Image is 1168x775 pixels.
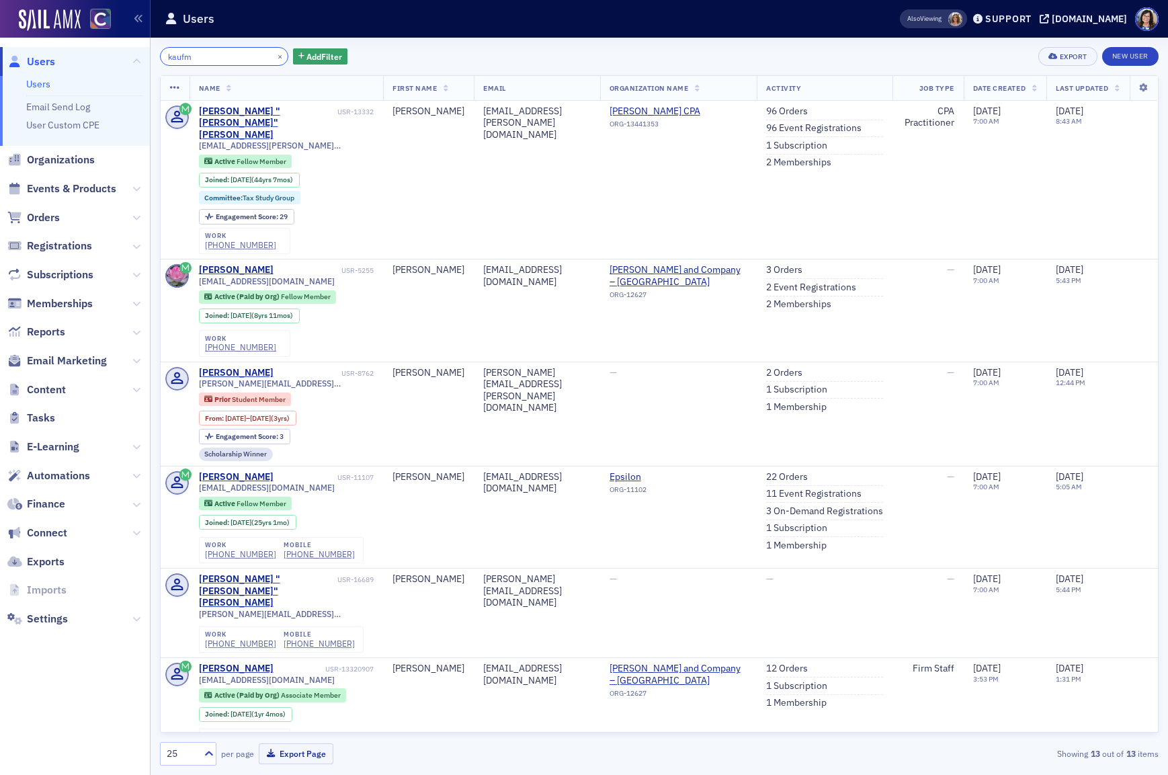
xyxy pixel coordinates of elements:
[199,155,292,168] div: Active: Active: Fellow Member
[766,697,827,709] a: 1 Membership
[199,471,274,483] div: [PERSON_NAME]
[610,264,747,288] span: Brock and Company – Boulder
[199,173,300,188] div: Joined: 1981-02-16 00:00:00
[205,541,276,549] div: work
[27,555,65,569] span: Exports
[293,48,348,65] button: AddFilter
[902,663,954,675] div: Firm Staff
[231,709,251,719] span: [DATE]
[483,471,591,495] div: [EMAIL_ADDRESS][DOMAIN_NAME]
[250,413,271,423] span: [DATE]
[766,122,862,134] a: 96 Event Registrations
[337,575,374,584] div: USR-16689
[392,264,464,276] div: [PERSON_NAME]
[26,78,50,90] a: Users
[237,499,286,508] span: Fellow Member
[1135,7,1159,31] span: Profile
[19,9,81,31] img: SailAMX
[199,191,301,204] div: Committee:
[204,395,285,403] a: Prior Student Member
[973,263,1001,276] span: [DATE]
[231,518,290,527] div: (25yrs 1mo)
[7,325,65,339] a: Reports
[216,212,280,221] span: Engagement Score :
[231,175,293,184] div: (44yrs 7mos)
[183,11,214,27] h1: Users
[483,663,591,686] div: [EMAIL_ADDRESS][DOMAIN_NAME]
[199,309,300,323] div: Joined: 2016-10-24 00:00:00
[985,13,1032,25] div: Support
[27,612,68,626] span: Settings
[483,573,591,609] div: [PERSON_NAME][EMAIL_ADDRESS][DOMAIN_NAME]
[81,9,111,32] a: View Homepage
[919,83,954,93] span: Job Type
[27,526,67,540] span: Connect
[973,662,1001,674] span: [DATE]
[199,393,292,406] div: Prior: Prior: Student Member
[7,555,65,569] a: Exports
[947,366,954,378] span: —
[7,296,93,311] a: Memberships
[27,181,116,196] span: Events & Products
[216,433,284,440] div: 3
[973,471,1001,483] span: [DATE]
[199,367,274,379] a: [PERSON_NAME]
[276,369,374,378] div: USR-8762
[284,639,355,649] a: [PHONE_NUMBER]
[284,630,355,639] div: mobile
[973,116,999,126] time: 7:00 AM
[205,630,276,639] div: work
[7,411,55,425] a: Tasks
[610,366,617,378] span: —
[1056,471,1083,483] span: [DATE]
[7,382,66,397] a: Content
[973,573,1001,585] span: [DATE]
[7,54,55,69] a: Users
[204,691,340,700] a: Active (Paid by Org) Associate Member
[205,240,276,250] div: [PHONE_NUMBER]
[27,325,65,339] span: Reports
[274,50,286,62] button: ×
[1040,14,1132,24] button: [DOMAIN_NAME]
[947,263,954,276] span: —
[766,157,831,169] a: 2 Memberships
[766,367,802,379] a: 2 Orders
[766,471,808,483] a: 22 Orders
[199,140,374,151] span: [EMAIL_ADDRESS][PERSON_NAME][DOMAIN_NAME]
[199,497,292,510] div: Active: Active: Fellow Member
[1102,47,1159,66] a: New User
[610,106,732,118] span: David M. Kaufmann CPA
[199,483,335,493] span: [EMAIL_ADDRESS][DOMAIN_NAME]
[204,499,286,508] a: Active Fellow Member
[205,342,276,352] div: [PHONE_NUMBER]
[205,639,276,649] div: [PHONE_NUMBER]
[204,292,330,301] a: Active (Paid by Org) Fellow Member
[483,83,506,93] span: Email
[392,573,464,585] div: [PERSON_NAME]
[27,54,55,69] span: Users
[948,12,962,26] span: Cheryl Moss
[1056,585,1081,594] time: 5:44 PM
[199,688,347,702] div: Active (Paid by Org): Active (Paid by Org): Associate Member
[1056,573,1083,585] span: [DATE]
[7,612,68,626] a: Settings
[392,471,464,483] div: [PERSON_NAME]
[7,210,60,225] a: Orders
[392,106,464,118] div: [PERSON_NAME]
[483,264,591,288] div: [EMAIL_ADDRESS][DOMAIN_NAME]
[1056,674,1081,684] time: 1:31 PM
[7,181,116,196] a: Events & Products
[214,395,232,404] span: Prior
[205,335,276,343] div: work
[27,296,93,311] span: Memberships
[766,106,808,118] a: 96 Orders
[766,298,831,311] a: 2 Memberships
[199,663,274,675] div: [PERSON_NAME]
[7,583,67,598] a: Imports
[610,106,732,118] a: [PERSON_NAME] CPA
[1088,747,1102,760] strong: 13
[610,485,732,499] div: ORG-11102
[167,747,196,761] div: 25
